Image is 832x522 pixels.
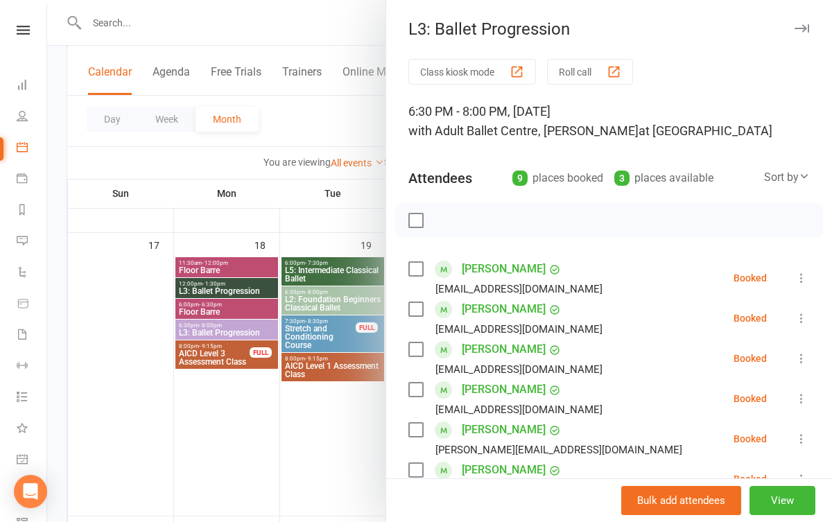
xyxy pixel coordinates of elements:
a: [PERSON_NAME] [462,298,546,320]
div: Booked [734,394,767,403]
div: 3 [614,171,630,186]
div: Attendees [408,168,472,188]
a: Product Sales [17,289,48,320]
div: Booked [734,474,767,484]
div: Booked [734,434,767,444]
button: Bulk add attendees [621,486,741,515]
a: [PERSON_NAME] [462,379,546,401]
div: 6:30 PM - 8:00 PM, [DATE] [408,102,810,141]
div: [EMAIL_ADDRESS][DOMAIN_NAME] [435,360,603,379]
a: [PERSON_NAME] [462,419,546,441]
a: Calendar [17,133,48,164]
button: Roll call [547,59,633,85]
div: Open Intercom Messenger [14,475,47,508]
div: [EMAIL_ADDRESS][DOMAIN_NAME] [435,320,603,338]
div: L3: Ballet Progression [386,19,832,39]
div: places booked [512,168,603,188]
a: Reports [17,195,48,227]
div: Booked [734,313,767,323]
a: [PERSON_NAME] [462,258,546,280]
a: People [17,102,48,133]
button: View [749,486,815,515]
a: Payments [17,164,48,195]
div: 9 [512,171,528,186]
div: [EMAIL_ADDRESS][DOMAIN_NAME] [435,401,603,419]
a: [PERSON_NAME] [462,338,546,360]
a: [PERSON_NAME] [462,459,546,481]
div: [EMAIL_ADDRESS][DOMAIN_NAME] [435,280,603,298]
a: What's New [17,414,48,445]
a: Dashboard [17,71,48,102]
a: General attendance kiosk mode [17,445,48,476]
div: [PERSON_NAME][EMAIL_ADDRESS][DOMAIN_NAME] [435,441,682,459]
span: at [GEOGRAPHIC_DATA] [639,123,772,138]
span: with Adult Ballet Centre, [PERSON_NAME] [408,123,639,138]
button: Class kiosk mode [408,59,536,85]
div: places available [614,168,713,188]
div: Booked [734,354,767,363]
div: Sort by [764,168,810,186]
div: Booked [734,273,767,283]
